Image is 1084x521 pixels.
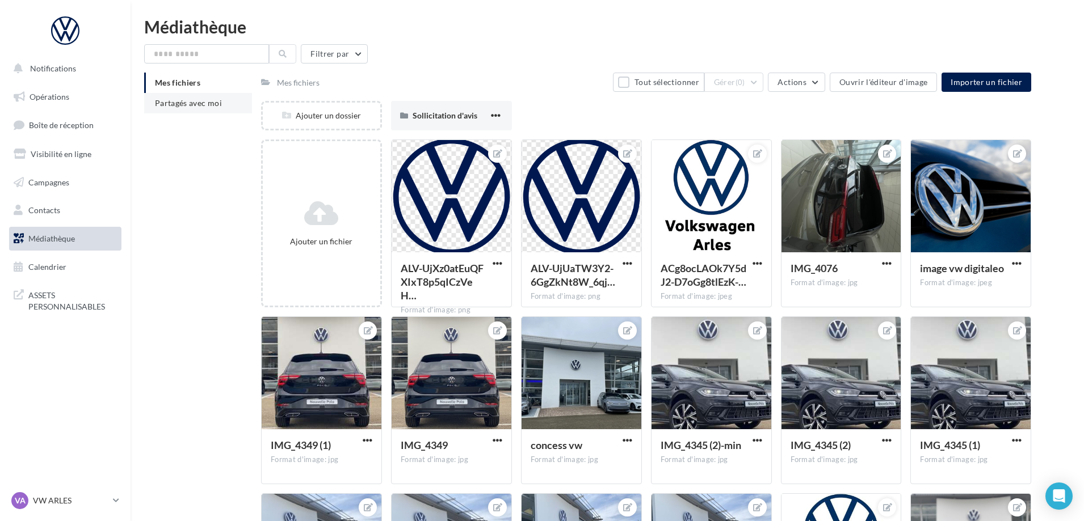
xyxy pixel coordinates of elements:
button: Actions [768,73,825,92]
a: VA VW ARLES [9,490,121,511]
div: Format d'image: jpg [791,278,892,288]
span: IMG_4349 (1) [271,439,331,451]
span: IMG_4349 [401,439,448,451]
div: Ajouter un fichier [267,236,376,247]
div: Format d'image: jpg [791,455,892,465]
div: Format d'image: png [531,291,632,302]
span: IMG_4076 [791,262,838,274]
span: image vw digitaleo [920,262,1004,274]
div: Format d'image: jpeg [661,291,762,302]
span: concess vw [531,439,582,451]
button: Tout sélectionner [613,73,704,92]
div: Format d'image: png [401,305,502,315]
button: Gérer(0) [704,73,764,92]
a: Visibilité en ligne [7,142,124,166]
span: ALV-UjUaTW3Y2-6GgZkNt8W_6qjV_PRQPrjlPR6-FR48_DiRcl1KJ6vR [531,262,615,288]
div: Mes fichiers [277,77,320,88]
span: Importer un fichier [951,77,1022,87]
div: Format d'image: jpeg [920,278,1022,288]
span: Médiathèque [28,234,75,243]
a: Opérations [7,85,124,109]
span: Notifications [30,63,76,73]
div: Format d'image: jpg [401,455,502,465]
span: ALV-UjXz0atEuQFXIxT8p5qICzVeHGcbPIpw_1ly7mJfFuezHtZ7Ox8F [401,262,484,302]
div: Ajouter un dossier [263,110,380,121]
div: Format d'image: jpg [531,455,632,465]
span: Contacts [28,205,60,215]
span: ASSETS PERSONNALISABLES [28,287,117,312]
span: Actions [778,77,806,87]
p: VW ARLES [33,495,108,506]
div: Format d'image: jpg [920,455,1022,465]
span: Sollicitation d'avis [413,111,477,120]
span: Partagés avec moi [155,98,222,108]
span: IMG_4345 (1) [920,439,980,451]
span: IMG_4345 (2) [791,439,851,451]
button: Filtrer par [301,44,368,63]
span: ACg8ocLAOk7Y5dJ2-D7oGg8tlEzK-EpGBmVVNOKh9kD6nQFaI-prgGuH [661,262,746,288]
div: Format d'image: jpg [271,455,372,465]
button: Importer un fichier [942,73,1031,92]
a: Médiathèque [7,227,124,251]
span: Visibilité en ligne [31,149,91,159]
button: Ouvrir l'éditeur d'image [830,73,937,92]
a: Campagnes [7,171,124,194]
a: Contacts [7,198,124,222]
span: Mes fichiers [155,78,200,87]
div: Open Intercom Messenger [1045,482,1073,510]
span: Boîte de réception [29,120,94,130]
a: Calendrier [7,255,124,279]
span: Campagnes [28,177,69,187]
span: VA [15,495,26,506]
a: ASSETS PERSONNALISABLES [7,283,124,316]
div: Format d'image: jpg [661,455,762,465]
span: Opérations [30,92,69,101]
span: (0) [736,78,745,87]
div: Médiathèque [144,18,1070,35]
span: IMG_4345 (2)-min [661,439,741,451]
a: Boîte de réception [7,113,124,137]
button: Notifications [7,57,119,81]
span: Calendrier [28,262,66,272]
